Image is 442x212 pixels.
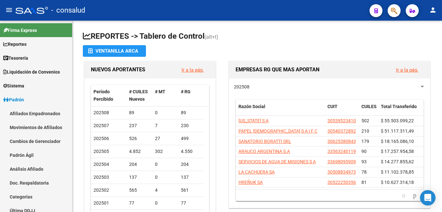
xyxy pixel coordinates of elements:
div: 302 [155,148,176,155]
div: 77 [181,199,202,207]
span: 202505 [94,149,109,154]
span: $ 14.277.855,62 [381,159,414,164]
datatable-header-cell: Razón Social [236,100,325,121]
span: 202507 [94,123,109,128]
div: 137 [129,174,150,181]
span: Razón Social [238,104,265,109]
span: - consalud [51,3,85,17]
span: Reportes [3,41,27,48]
button: Ir a la pág. [176,64,209,76]
span: # CUILES Nuevos [129,89,148,102]
span: 93 [361,159,367,164]
span: 90 [361,149,367,154]
button: Ir a la pág. [391,64,424,76]
div: 230 [181,122,202,129]
div: 7 [155,122,176,129]
div: 0 [155,109,176,116]
h1: REPORTES -> Tablero de Control [83,31,432,42]
span: $ 51.117.311,49 [381,128,414,134]
span: ARAUCO ARGENTINA S.A [238,149,290,154]
span: LA CACHUERA SA [238,169,275,175]
div: 4.852 [129,148,150,155]
span: 502 [361,118,369,123]
div: Open Intercom Messenger [420,190,436,206]
span: 202508 [234,84,249,89]
span: 202501 [94,200,109,206]
span: 30539523410 [327,118,356,123]
div: 204 [129,161,150,168]
span: Firma Express [3,27,37,34]
div: 89 [129,109,150,116]
span: Padrón [3,96,24,103]
span: 33698095909 [327,159,356,164]
span: 78 [361,169,367,175]
datatable-header-cell: CUILES [359,100,378,121]
span: 30625380843 [327,139,356,144]
span: PAPEL [DEMOGRAPHIC_DATA] S A I F C [238,128,317,134]
span: 202508 [94,110,109,115]
datatable-header-cell: # CUILES Nuevos [127,85,152,106]
span: 33563240119 [327,149,356,154]
datatable-header-cell: CUIT [325,100,359,121]
span: 202503 [94,175,109,180]
span: 179 [361,139,369,144]
span: Tesorería [3,55,28,62]
span: Liquidación de Convenios [3,68,60,76]
span: EMPRESAS RG QUE MAS APORTAN [236,66,319,73]
datatable-header-cell: Total Transferido [378,100,424,121]
a: go to next page [410,192,419,199]
span: Sistema [3,82,24,89]
span: $ 17.257.954,58 [381,149,414,154]
span: CUILES [361,104,377,109]
div: 4 [155,187,176,194]
span: NUEVOS APORTANTES [91,66,145,73]
div: 237 [129,122,150,129]
datatable-header-cell: Período Percibido [91,85,127,106]
div: 499 [181,135,202,142]
span: $ 18.165.086,10 [381,139,414,144]
span: 30540372892 [327,128,356,134]
mat-icon: menu [5,6,13,14]
span: CUIT [327,104,337,109]
div: 77 [129,199,150,207]
mat-icon: person [429,6,437,14]
span: $ 55.503.099,22 [381,118,414,123]
div: 0 [155,199,176,207]
div: 561 [181,187,202,194]
span: 210 [361,128,369,134]
span: $ 10.627.314,18 [381,180,414,185]
span: HREÑUK SA [238,180,263,185]
a: Ir a la pág. [182,67,204,73]
a: Ir a la pág. [396,67,418,73]
div: 89 [181,109,202,116]
div: 27 [155,135,176,142]
span: $ 11.102.378,85 [381,169,414,175]
span: 81 [361,180,367,185]
span: 202506 [94,136,109,141]
div: 0 [155,174,176,181]
span: 202504 [94,162,109,167]
span: 30508834973 [327,169,356,175]
span: SANATORIO BORATTI SRL [238,139,291,144]
span: SERVICIOS DE AGUA DE MISIONES S A [238,159,316,164]
span: # RG [181,89,191,94]
div: 565 [129,187,150,194]
div: 137 [181,174,202,181]
span: 202502 [94,187,109,193]
button: Ventanilla ARCA [83,45,146,57]
span: # MT [155,89,165,94]
span: 30522250356 [327,180,356,185]
div: 0 [155,161,176,168]
span: [US_STATE] S A [238,118,269,123]
span: Período Percibido [94,89,113,102]
datatable-header-cell: # RG [178,85,204,106]
datatable-header-cell: # MT [152,85,178,106]
div: 4.550 [181,148,202,155]
div: 204 [181,161,202,168]
span: (alt+t) [204,34,218,40]
div: 526 [129,135,150,142]
a: go to previous page [399,192,408,199]
span: Total Transferido [381,104,417,109]
div: Ventanilla ARCA [88,45,141,57]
